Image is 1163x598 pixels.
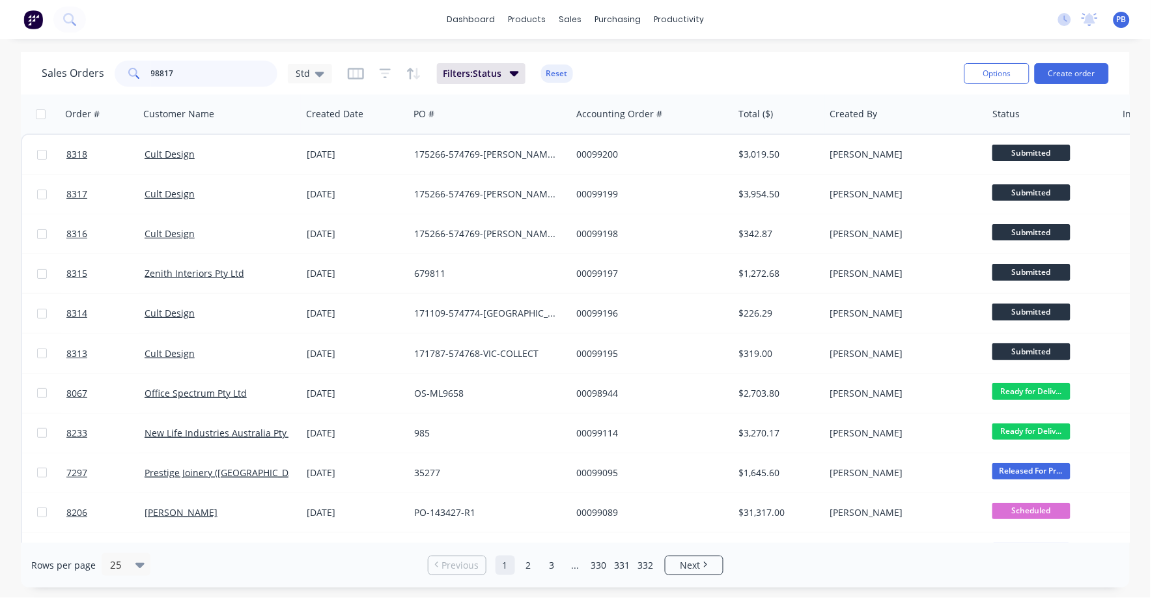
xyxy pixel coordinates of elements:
a: Cult Design [145,188,195,200]
a: Page 3 [542,556,562,575]
span: 8318 [66,148,87,161]
a: 8313 [66,334,145,373]
span: 8233 [66,427,87,440]
div: [PERSON_NAME] [830,427,974,440]
div: Total ($) [739,107,774,121]
div: [DATE] [307,148,404,161]
a: Page 331 [613,556,632,575]
span: 8206 [66,506,87,519]
div: $226.29 [739,307,815,320]
a: Page 1 is your current page [496,556,515,575]
span: Submitted [992,343,1071,360]
div: Order # [65,107,100,121]
div: [DATE] [307,188,404,201]
span: 8317 [66,188,87,201]
span: Previous [441,559,479,572]
span: 8314 [66,307,87,320]
div: 985 [414,427,559,440]
span: 8315 [66,267,87,280]
a: 8318 [66,135,145,174]
span: Rows per page [31,559,96,572]
div: 00099095 [576,466,721,479]
a: [PERSON_NAME] [145,506,217,519]
div: [PERSON_NAME] [830,347,974,360]
div: [PERSON_NAME] [830,148,974,161]
div: 175266-574769-[PERSON_NAME] 1 [414,227,559,240]
h1: Sales Orders [42,67,104,79]
span: Submitted [992,145,1071,161]
div: Created Date [306,107,363,121]
div: [PERSON_NAME] [830,387,974,400]
div: [DATE] [307,427,404,440]
div: 00099089 [576,506,721,519]
ul: Pagination [423,556,729,575]
div: 00099200 [576,148,721,161]
a: 8302 [66,533,145,572]
div: $342.87 [739,227,815,240]
div: 00099195 [576,347,721,360]
div: 679811 [414,267,559,280]
div: Status [993,107,1020,121]
div: [PERSON_NAME] [830,307,974,320]
div: $31,317.00 [739,506,815,519]
div: OS-ML9658 [414,387,559,400]
div: 00099114 [576,427,721,440]
div: 175266-574769-[PERSON_NAME] 3 [414,148,559,161]
div: 00099199 [576,188,721,201]
div: [PERSON_NAME] [830,506,974,519]
div: 171109-574774-[GEOGRAPHIC_DATA] [414,307,559,320]
div: sales [552,10,588,29]
a: Cult Design [145,347,195,360]
a: Page 332 [636,556,656,575]
span: Submitted [992,304,1071,320]
a: Cult Design [145,227,195,240]
button: Reset [541,64,573,83]
button: Filters:Status [437,63,525,84]
span: Std [296,66,310,80]
div: [PERSON_NAME] [830,188,974,201]
a: Page 2 [519,556,539,575]
div: [DATE] [307,227,404,240]
a: New Life Industries Australia Pty Ltd [145,427,303,439]
img: Factory [23,10,43,29]
div: [PERSON_NAME] [830,267,974,280]
a: Next page [666,559,723,572]
span: Submitted [992,224,1071,240]
div: products [501,10,552,29]
a: 8067 [66,374,145,413]
a: Zenith Interiors Pty Ltd [145,267,244,279]
span: Ready for Deliv... [992,383,1071,399]
a: dashboard [440,10,501,29]
span: Filters: Status [443,67,502,80]
button: Create order [1035,63,1109,84]
div: [PERSON_NAME] [830,466,974,479]
span: Submitted [992,184,1071,201]
div: [DATE] [307,347,404,360]
div: 00099196 [576,307,721,320]
div: 00099197 [576,267,721,280]
a: Cult Design [145,307,195,319]
div: $1,645.60 [739,466,815,479]
a: Office Spectrum Pty Ltd [145,387,247,399]
span: Released For Pr... [992,463,1071,479]
a: Page 330 [589,556,609,575]
input: Search... [151,61,278,87]
div: [DATE] [307,506,404,519]
div: 00099198 [576,227,721,240]
button: Options [964,63,1030,84]
span: Next [680,559,701,572]
span: Scheduled [992,503,1071,519]
a: 8317 [66,175,145,214]
span: Submitted [992,264,1071,280]
a: 8233 [66,414,145,453]
span: Ready for Deliv... [992,423,1071,440]
a: Cult Design [145,148,195,160]
a: Jump forward [566,556,585,575]
div: 171787-574768-VIC-COLLECT [414,347,559,360]
a: 7297 [66,453,145,492]
a: 8315 [66,254,145,293]
div: [DATE] [307,466,404,479]
div: productivity [647,10,710,29]
div: PO-143427-R1 [414,506,559,519]
div: $3,954.50 [739,188,815,201]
